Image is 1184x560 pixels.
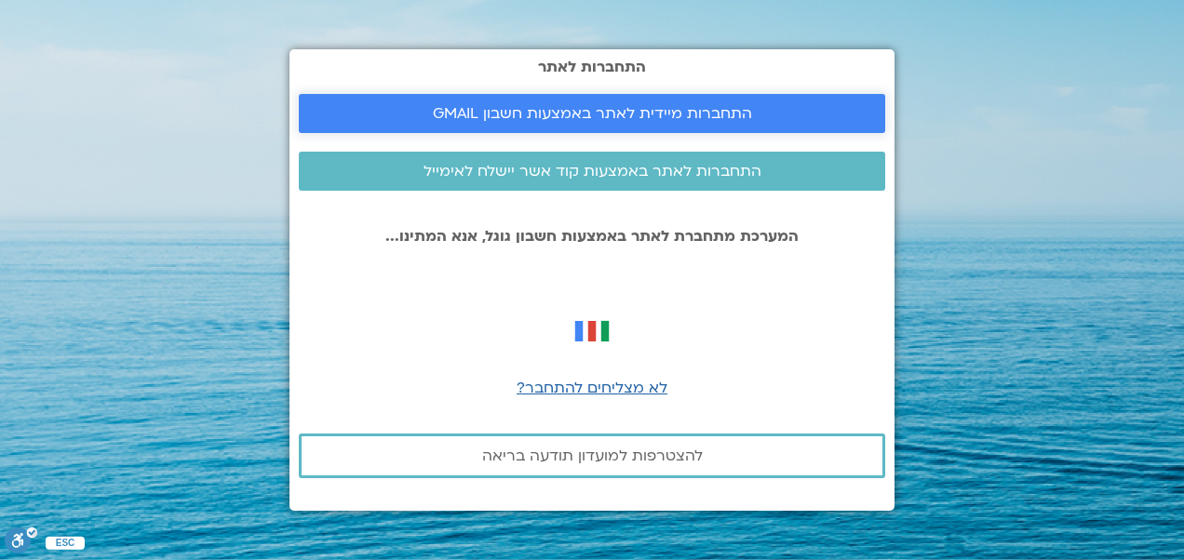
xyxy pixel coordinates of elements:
[482,447,703,464] span: להצטרפות למועדון תודעה בריאה
[299,152,885,191] a: התחברות לאתר באמצעות קוד אשר יישלח לאימייל
[299,59,885,75] h2: התחברות לאתר
[517,378,667,398] a: לא מצליחים להתחבר?
[299,433,885,478] a: להצטרפות למועדון תודעה בריאה
[424,163,761,180] span: התחברות לאתר באמצעות קוד אשר יישלח לאימייל
[299,228,885,245] p: המערכת מתחברת לאתר באמצעות חשבון גוגל, אנא המתינו...
[299,94,885,133] a: התחברות מיידית לאתר באמצעות חשבון GMAIL
[433,105,752,122] span: התחברות מיידית לאתר באמצעות חשבון GMAIL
